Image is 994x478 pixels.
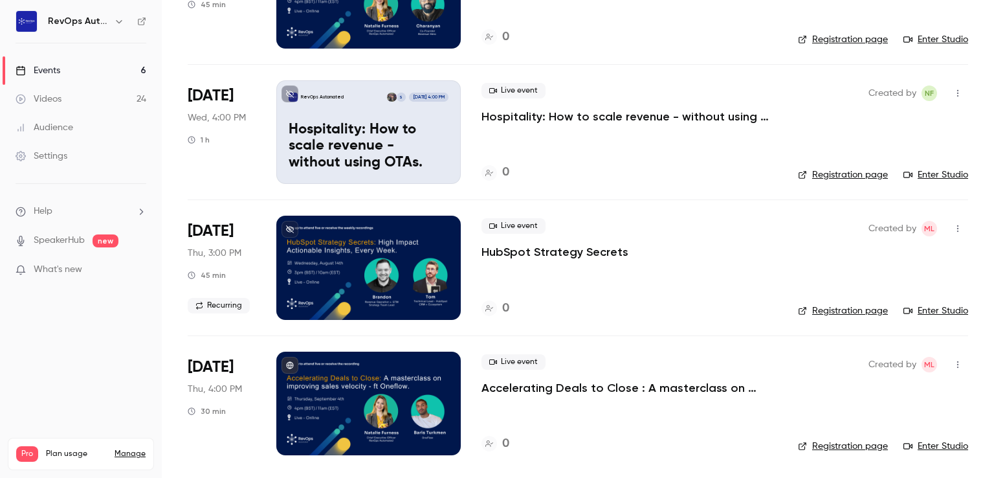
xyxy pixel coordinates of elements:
span: Natalie Furness [922,85,937,101]
span: [DATE] [188,221,234,242]
a: 0 [481,164,509,181]
span: Live event [481,218,546,234]
a: Enter Studio [903,33,968,46]
h4: 0 [502,28,509,46]
a: Registration page [798,33,888,46]
div: Events [16,64,60,77]
img: RevOps Automated [16,11,37,32]
span: What's new [34,263,82,277]
span: Plan usage [46,449,107,459]
div: 30 min [188,406,226,416]
a: 0 [481,300,509,317]
span: ML [924,357,934,372]
span: ML [924,221,934,236]
span: Live event [481,83,546,98]
span: new [93,234,118,247]
div: Settings [16,150,67,163]
span: Pro [16,446,38,462]
h4: 0 [502,435,509,453]
span: Mia-Jean Lee [922,357,937,372]
span: [DATE] 4:00 PM [409,93,448,102]
div: S [396,92,406,102]
a: Hospitality: How to scale revenue - without using OTAs. [481,109,777,124]
li: help-dropdown-opener [16,205,146,218]
a: 0 [481,435,509,453]
h4: 0 [502,164,509,181]
a: Enter Studio [903,168,968,181]
div: Videos [16,93,61,106]
span: Thu, 4:00 PM [188,383,242,396]
p: Hospitality: How to scale revenue - without using OTAs. [289,122,448,172]
p: RevOps Automated [301,94,344,100]
span: Mia-Jean Lee [922,221,937,236]
span: Recurring [188,298,250,313]
a: HubSpot Strategy Secrets [481,244,628,260]
a: Hospitality: How to scale revenue - without using OTAs.RevOps AutomatedSTom Birch[DATE] 4:00 PMHo... [276,80,461,184]
span: [DATE] [188,85,234,106]
span: Created by [868,221,916,236]
img: Tom Birch [387,93,396,102]
a: Enter Studio [903,440,968,453]
span: Created by [868,85,916,101]
a: Manage [115,449,146,459]
div: 45 min [188,270,226,280]
div: Audience [16,121,73,134]
a: Registration page [798,168,888,181]
a: Enter Studio [903,304,968,317]
div: Sep 4 Thu, 3:00 PM (Europe/London) [188,216,256,319]
a: Registration page [798,304,888,317]
div: Sep 3 Wed, 4:00 PM (Europe/London) [188,80,256,184]
div: 1 h [188,135,210,145]
span: Created by [868,357,916,372]
span: Wed, 4:00 PM [188,111,246,124]
a: SpeakerHub [34,234,85,247]
a: Accelerating Deals to Close : A masterclass on improving sales velocity - ft Oneflow. [481,380,777,396]
div: Sep 4 Thu, 4:00 PM (Europe/London) [188,352,256,455]
h6: RevOps Automated [48,15,109,28]
span: NF [925,85,934,101]
span: Help [34,205,52,218]
iframe: Noticeable Trigger [131,264,146,276]
a: Registration page [798,440,888,453]
h4: 0 [502,300,509,317]
span: Thu, 3:00 PM [188,247,241,260]
span: [DATE] [188,357,234,378]
span: Live event [481,354,546,370]
a: 0 [481,28,509,46]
